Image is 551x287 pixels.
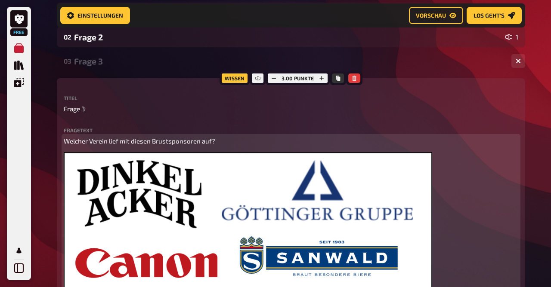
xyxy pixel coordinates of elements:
[10,40,28,57] a: Meine Quizze
[60,7,130,24] a: Einstellungen
[64,104,85,114] span: Frage 3
[409,7,463,24] a: Vorschau
[74,32,502,42] div: Frage 2
[64,33,71,41] div: 02
[10,74,28,91] a: Einblendungen
[505,34,518,40] div: 1
[474,12,505,18] span: Los geht's
[64,137,215,145] span: Welcher Verein lief mit diesen Brustsponsoren auf?
[10,242,28,259] a: Mein Konto
[416,12,446,18] span: Vorschau
[11,30,27,35] span: Free
[10,57,28,74] a: Quiz Sammlung
[77,12,123,18] span: Einstellungen
[64,128,518,133] label: Fragetext
[64,57,71,65] div: 03
[220,71,250,85] div: Wissen
[64,95,518,101] label: Titel
[332,73,344,83] button: Kopieren
[74,56,505,66] div: Frage 3
[266,71,330,85] div: 3.00 Punkte
[467,7,522,24] a: Los geht's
